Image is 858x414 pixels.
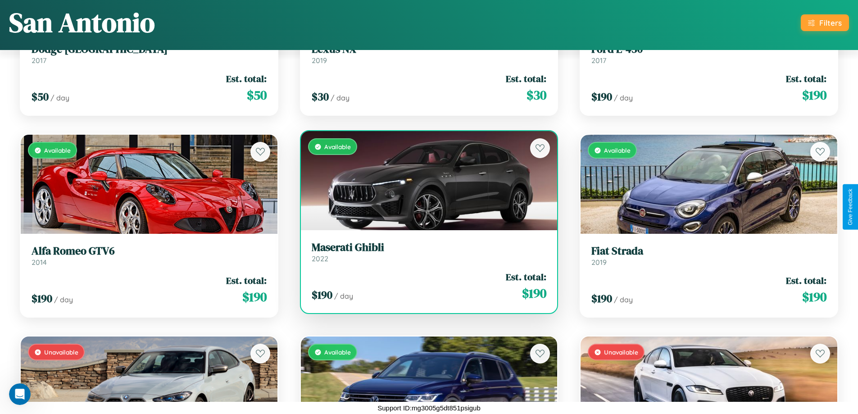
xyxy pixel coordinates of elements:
[377,402,481,414] p: Support ID: mg3005g5dt851psigub
[312,254,328,263] span: 2022
[614,93,633,102] span: / day
[331,93,350,102] span: / day
[32,291,52,306] span: $ 190
[334,291,353,300] span: / day
[819,18,842,27] div: Filters
[32,89,49,104] span: $ 50
[50,93,69,102] span: / day
[9,4,155,41] h1: San Antonio
[312,89,329,104] span: $ 30
[801,14,849,31] button: Filters
[312,287,332,302] span: $ 190
[312,241,547,254] h3: Maserati Ghibli
[247,86,267,104] span: $ 50
[786,72,826,85] span: Est. total:
[226,274,267,287] span: Est. total:
[32,258,47,267] span: 2014
[312,43,547,65] a: Lexus NX2019
[506,270,546,283] span: Est. total:
[802,86,826,104] span: $ 190
[527,86,546,104] span: $ 30
[324,348,351,356] span: Available
[522,284,546,302] span: $ 190
[324,143,351,150] span: Available
[591,291,612,306] span: $ 190
[242,288,267,306] span: $ 190
[604,146,631,154] span: Available
[591,56,606,65] span: 2017
[591,245,826,267] a: Fiat Strada2019
[786,274,826,287] span: Est. total:
[591,258,607,267] span: 2019
[44,146,71,154] span: Available
[802,288,826,306] span: $ 190
[226,72,267,85] span: Est. total:
[32,245,267,267] a: Alfa Romeo GTV62014
[591,43,826,65] a: Ford E-4502017
[32,43,267,56] h3: Dodge [GEOGRAPHIC_DATA]
[312,56,327,65] span: 2019
[44,348,78,356] span: Unavailable
[32,56,46,65] span: 2017
[614,295,633,304] span: / day
[32,245,267,258] h3: Alfa Romeo GTV6
[506,72,546,85] span: Est. total:
[54,295,73,304] span: / day
[591,89,612,104] span: $ 190
[847,189,853,225] div: Give Feedback
[312,241,547,263] a: Maserati Ghibli2022
[604,348,638,356] span: Unavailable
[32,43,267,65] a: Dodge [GEOGRAPHIC_DATA]2017
[591,245,826,258] h3: Fiat Strada
[9,383,31,405] iframe: Intercom live chat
